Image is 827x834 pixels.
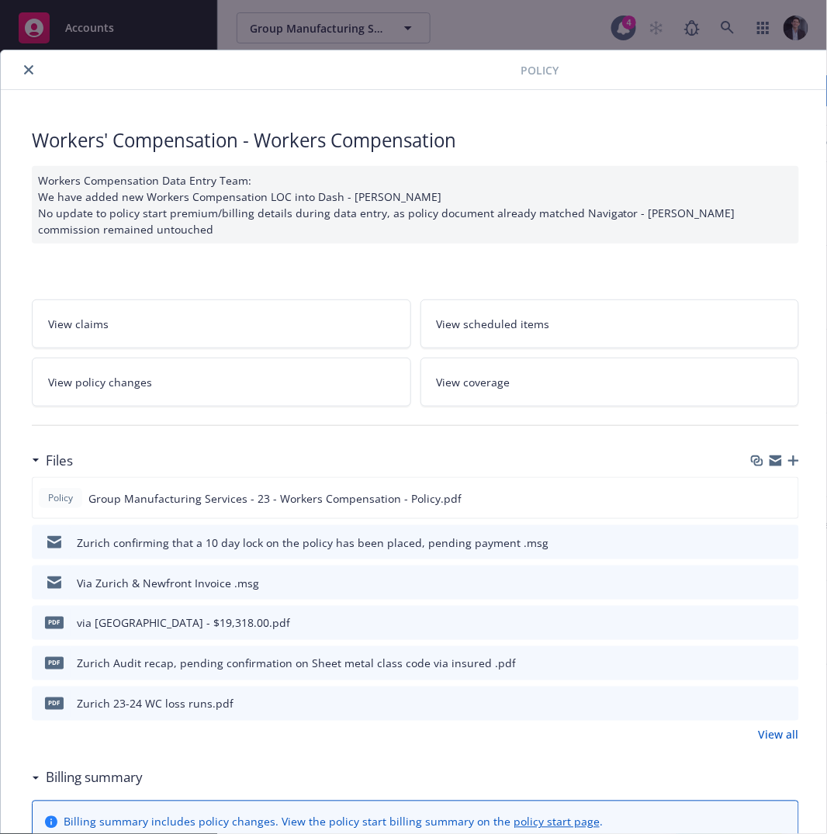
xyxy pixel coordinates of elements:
span: Policy [45,491,76,505]
button: download file [754,696,766,712]
span: View coverage [437,374,510,390]
div: via [GEOGRAPHIC_DATA] - $19,318.00.pdf [77,615,290,632]
span: View scheduled items [437,316,550,332]
button: download file [754,535,766,551]
div: Billing summary [32,768,143,788]
span: pdf [45,697,64,709]
span: Group Manufacturing Services - 23 - Workers Compensation - Policy.pdf [88,490,462,507]
div: Via Zurich & Newfront Invoice .msg [77,575,259,591]
button: download file [754,615,766,632]
h3: Files [46,451,73,471]
div: Billing summary includes policy changes. View the policy start billing summary on the . [64,814,603,830]
a: View all [759,727,799,743]
div: Files [32,451,73,471]
span: pdf [45,617,64,628]
button: preview file [779,575,793,591]
a: View scheduled items [420,299,800,348]
a: View claims [32,299,411,348]
button: download file [754,656,766,672]
button: preview file [779,615,793,632]
span: View policy changes [48,374,152,390]
button: preview file [778,490,792,507]
div: Zurich 23-24 WC loss runs.pdf [77,696,234,712]
div: Zurich confirming that a 10 day lock on the policy has been placed, pending payment .msg [77,535,548,551]
a: View policy changes [32,358,411,407]
a: policy start page [514,815,600,829]
h3: Billing summary [46,768,143,788]
div: Workers' Compensation - Workers Compensation [32,127,799,154]
a: View coverage [420,358,800,407]
span: View claims [48,316,109,332]
span: Policy [521,62,559,78]
div: Workers Compensation Data Entry Team: We have added new Workers Compensation LOC into Dash - [PER... [32,166,799,244]
button: download file [754,575,766,591]
button: preview file [779,535,793,551]
button: preview file [779,656,793,672]
span: pdf [45,657,64,669]
div: Zurich Audit recap, pending confirmation on Sheet metal class code via insured .pdf [77,656,516,672]
button: close [19,61,38,79]
button: download file [753,490,766,507]
button: preview file [779,696,793,712]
